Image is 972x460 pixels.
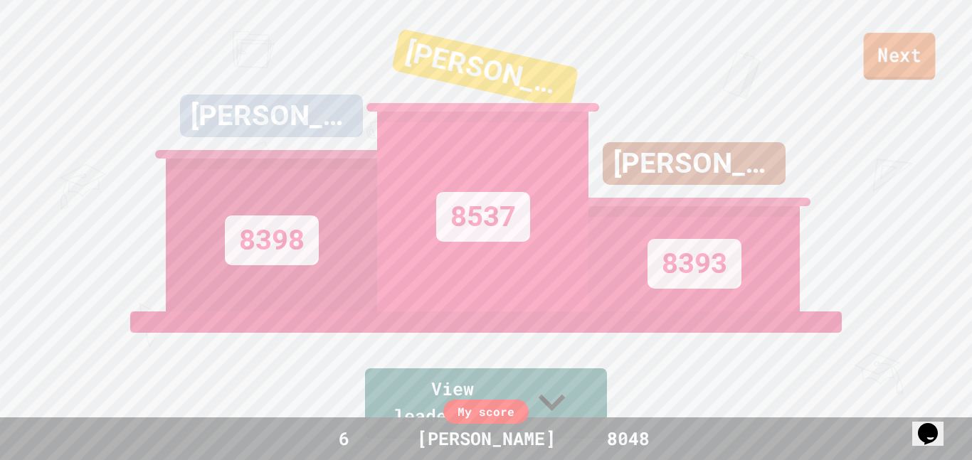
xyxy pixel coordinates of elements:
div: My score [443,400,529,424]
a: View leaderboard [365,368,607,439]
div: 6 [290,425,397,452]
div: 8537 [436,192,530,242]
div: [PERSON_NAME] [180,95,363,137]
div: [PERSON_NAME] [391,28,579,110]
div: [PERSON_NAME] [603,142,786,185]
div: 8398 [225,215,319,265]
a: Next [864,33,936,80]
div: [PERSON_NAME] [403,425,570,452]
div: 8393 [648,239,741,289]
iframe: chat widget [912,403,958,446]
div: 8048 [575,425,682,452]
